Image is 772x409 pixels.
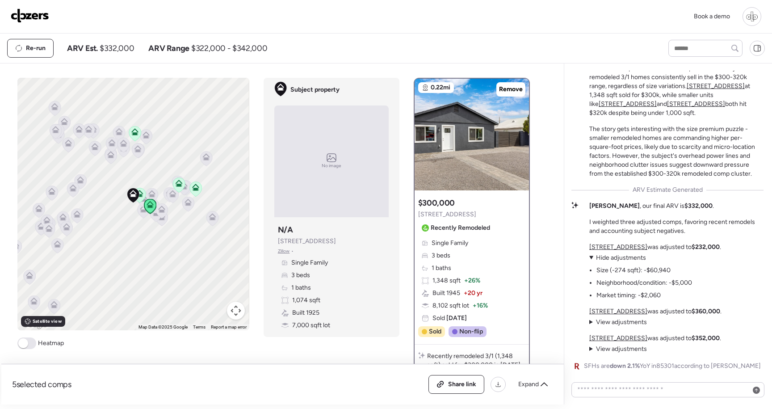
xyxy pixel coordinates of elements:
[432,314,467,323] span: Sold
[589,334,647,342] a: [STREET_ADDRESS]
[418,198,455,208] h3: $300,000
[138,325,188,329] span: Map Data ©2025 Google
[464,289,482,298] span: + 20 yr
[418,210,476,219] span: [STREET_ADDRESS]
[20,319,49,330] img: Google
[291,258,328,267] span: Single Family
[589,125,764,178] p: The story gets interesting with the size premium puzzle - smaller remodeled homes are commanding ...
[684,202,713,210] strong: $332,000
[100,43,134,54] span: $332,000
[589,307,722,316] p: was adjusted to .
[589,202,714,211] p: , our final ARV is .
[20,319,49,330] a: Open this area in Google Maps (opens a new window)
[589,64,764,118] p: This Glendale pocket shows a clear pattern: recently remodeled 3/1 homes consistently sell in the...
[292,296,320,305] span: 1,074 sqft
[518,380,539,389] span: Expand
[589,243,647,251] a: [STREET_ADDRESS]
[278,237,336,246] span: [STREET_ADDRESS]
[589,308,647,315] a: [STREET_ADDRESS]
[499,85,523,94] span: Remove
[589,334,721,343] p: was adjusted to .
[596,278,692,287] li: Neighborhood/condition: -$5,000
[38,339,64,348] span: Heatmap
[596,291,661,300] li: Market timing: -$2,060
[473,301,488,310] span: + 16%
[448,380,476,389] span: Share link
[667,100,725,108] a: [STREET_ADDRESS]
[589,202,640,210] strong: [PERSON_NAME]
[589,318,647,327] summary: View adjustments
[584,362,761,371] span: SFHs are YoY in 85301 according to [PERSON_NAME]
[596,254,646,261] span: Hide adjustments
[599,100,657,108] a: [STREET_ADDRESS]
[589,345,647,354] summary: View adjustments
[432,301,469,310] span: 8,102 sqft lot
[33,318,61,325] span: Satellite view
[692,243,720,251] strong: $232,000
[26,44,46,53] span: Re-run
[12,379,71,390] span: 5 selected comps
[291,248,294,255] span: •
[292,321,330,330] span: 7,000 sqft lot
[432,276,461,285] span: 1,348 sqft
[459,327,483,336] span: Non-flip
[278,248,290,255] span: Zillow
[429,327,441,336] span: Sold
[589,243,721,252] p: was adjusted to .
[589,218,764,236] p: I weighted three adjusted comps, favoring recent remodels and accounting subject negatives.
[464,276,480,285] span: + 26%
[432,239,468,248] span: Single Family
[692,334,720,342] strong: $352,000
[211,325,247,329] a: Report a map error
[148,43,189,54] span: ARV Range
[633,186,703,194] span: ARV Estimate Generated
[692,308,720,315] strong: $360,000
[278,224,293,235] h3: N/A
[589,253,692,262] summary: Hide adjustments
[596,345,647,353] span: View adjustments
[290,85,340,94] span: Subject property
[694,13,730,20] span: Book a demo
[291,283,311,292] span: 1 baths
[292,308,319,317] span: Built 1925
[193,325,206,329] a: Terms (opens in new tab)
[432,264,451,273] span: 1 baths
[432,289,460,298] span: Built 1945
[431,223,490,232] span: Recently Remodeled
[67,43,98,54] span: ARV Est.
[431,83,450,92] span: 0.22mi
[596,266,671,275] li: Size (-274 sqft): -$60,940
[432,251,450,260] span: 3 beds
[596,318,647,326] span: View adjustments
[445,314,467,322] span: [DATE]
[11,8,49,23] img: Logo
[610,362,640,370] span: down 2.1%
[322,162,341,169] span: No image
[191,43,267,54] span: $322,000 - $342,000
[227,302,245,320] button: Map camera controls
[291,271,310,280] span: 3 beds
[687,82,745,90] a: [STREET_ADDRESS]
